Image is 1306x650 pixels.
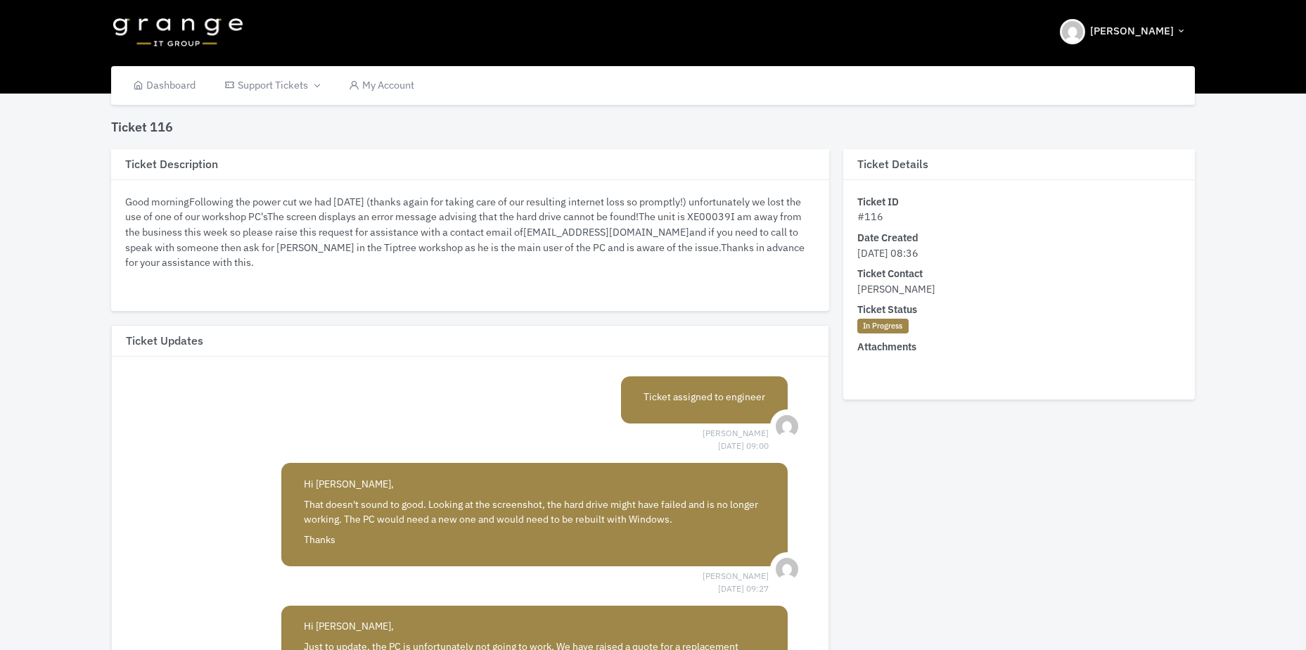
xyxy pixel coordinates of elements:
[304,497,765,527] p: That doesn't sound to good. Looking at the screenshot, the hard drive might have failed and is no...
[125,194,815,270] p: Good morningFollowing the power cut we had [DATE] (thanks again for taking care of our resulting ...
[857,302,1181,317] dt: Ticket Status
[111,149,829,180] h3: Ticket Description
[304,477,765,492] p: Hi [PERSON_NAME],
[857,282,935,295] span: [PERSON_NAME]
[857,246,918,260] span: [DATE] 08:36
[857,339,1181,355] dt: Attachments
[857,194,1181,210] dt: Ticket ID
[210,66,333,105] a: Support Tickets
[334,66,429,105] a: My Account
[857,230,1181,246] dt: Date Created
[703,570,769,582] span: [PERSON_NAME] [DATE] 09:27
[857,266,1181,281] dt: Ticket Contact
[843,149,1195,180] h3: Ticket Details
[1090,23,1174,39] span: [PERSON_NAME]
[304,619,765,634] p: Hi [PERSON_NAME],
[857,319,909,334] span: In Progress
[112,326,828,357] h3: Ticket Updates
[703,427,769,440] span: [PERSON_NAME] [DATE] 09:00
[1060,19,1085,44] img: Header Avatar
[644,390,765,404] p: Ticket assigned to engineer
[118,66,210,105] a: Dashboard
[1051,7,1195,56] button: [PERSON_NAME]
[857,210,883,223] span: #116
[304,533,765,547] p: Thanks
[111,120,173,135] h4: Ticket 116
